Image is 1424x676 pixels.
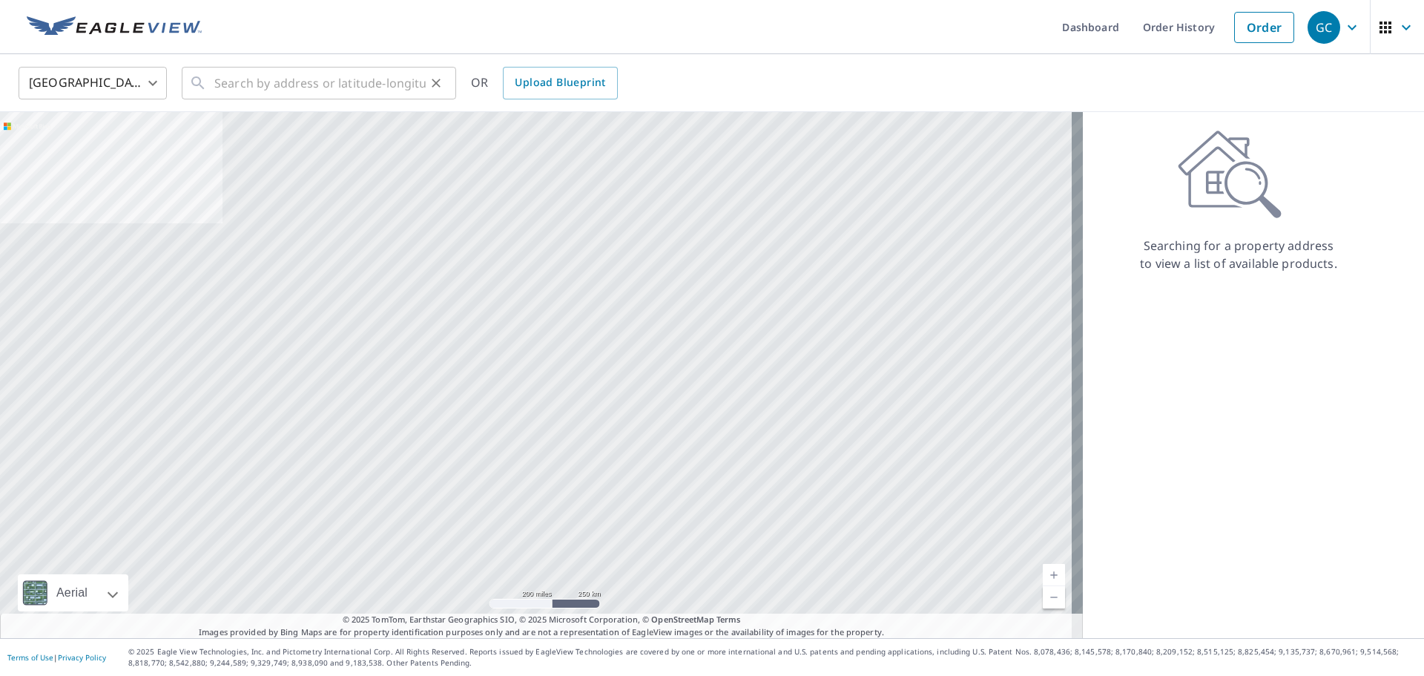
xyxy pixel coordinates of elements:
[19,62,167,104] div: [GEOGRAPHIC_DATA]
[214,62,426,104] input: Search by address or latitude-longitude
[1234,12,1294,43] a: Order
[18,574,128,611] div: Aerial
[1139,237,1338,272] p: Searching for a property address to view a list of available products.
[1043,564,1065,586] a: Current Level 5, Zoom In
[58,652,106,663] a: Privacy Policy
[1308,11,1340,44] div: GC
[426,73,446,93] button: Clear
[515,73,605,92] span: Upload Blueprint
[471,67,618,99] div: OR
[503,67,617,99] a: Upload Blueprint
[52,574,92,611] div: Aerial
[128,646,1417,669] p: © 2025 Eagle View Technologies, Inc. and Pictometry International Corp. All Rights Reserved. Repo...
[651,614,713,625] a: OpenStreetMap
[7,653,106,662] p: |
[1043,586,1065,608] a: Current Level 5, Zoom Out
[7,652,53,663] a: Terms of Use
[343,614,741,626] span: © 2025 TomTom, Earthstar Geographics SIO, © 2025 Microsoft Corporation, ©
[27,16,202,39] img: EV Logo
[716,614,741,625] a: Terms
